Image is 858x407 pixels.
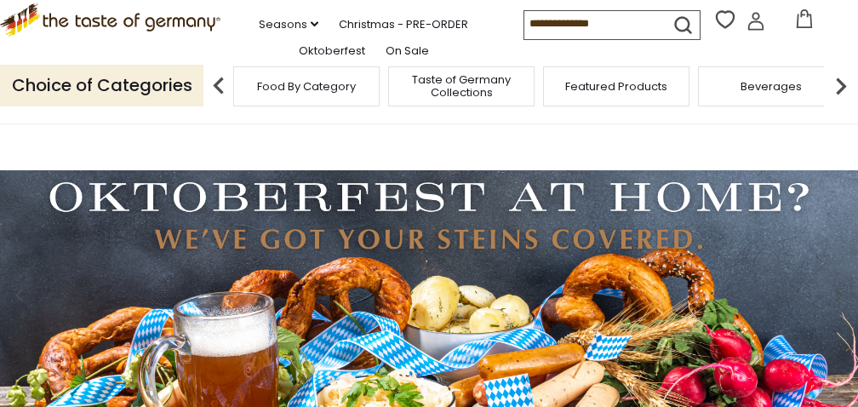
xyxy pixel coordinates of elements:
[824,69,858,103] img: next arrow
[393,73,529,99] a: Taste of Germany Collections
[339,15,468,34] a: Christmas - PRE-ORDER
[741,80,802,93] a: Beverages
[299,42,365,60] a: Oktoberfest
[257,80,356,93] a: Food By Category
[259,15,318,34] a: Seasons
[386,42,429,60] a: On Sale
[565,80,667,93] a: Featured Products
[202,69,236,103] img: previous arrow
